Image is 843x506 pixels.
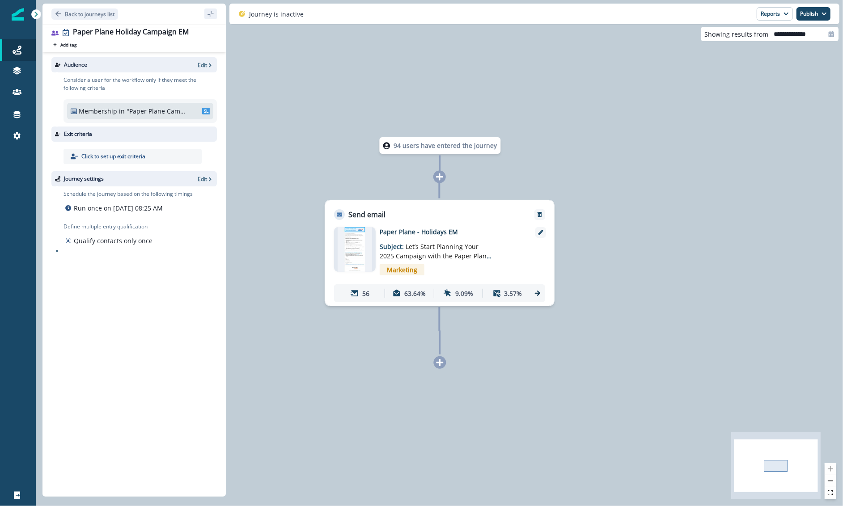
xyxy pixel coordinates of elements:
p: Send email [348,209,385,220]
p: Back to journeys list [65,10,114,18]
p: 56 [362,289,369,298]
p: Schedule the journey based on the following timings [64,190,193,198]
button: sidebar collapse toggle [204,8,217,19]
p: Journey is inactive [249,9,304,19]
p: Qualify contacts only once [74,236,153,245]
p: Define multiple entry qualification [64,223,154,231]
p: Add tag [60,42,76,47]
button: Edit [198,61,213,69]
button: Edit [198,175,213,183]
span: Let’s Start Planning Your 2025 Campaign with the Paper Plane team! [380,242,491,270]
img: email asset unavailable [338,227,372,272]
div: Send emailRemoveemail asset unavailablePaper Plane - Holidays EMSubject: Let’s Start Planning You... [325,200,555,306]
p: Edit [198,175,207,183]
p: in [119,106,125,116]
span: Marketing [380,264,424,275]
p: Audience [64,61,87,69]
button: Remove [533,211,547,218]
button: Go back [51,8,118,20]
p: Click to set up exit criteria [81,152,145,160]
p: 9.09% [455,289,473,298]
p: Journey settings [64,175,104,183]
div: 94 users have entered the journey [354,137,526,154]
p: Run once on [DATE] 08:25 AM [74,203,163,213]
button: fit view [825,487,836,499]
p: 63.64% [404,289,426,298]
p: Consider a user for the workflow only if they meet the following criteria [64,76,217,92]
p: 94 users have entered the journey [394,141,497,150]
button: zoom out [825,475,836,487]
p: Paper Plane - Holidays EM [380,227,523,236]
button: Add tag [51,41,78,48]
p: Membership [79,106,117,116]
p: Showing results from [704,30,768,39]
button: Publish [796,7,830,21]
p: "Paper Plane Campaign Services EM List" [127,106,186,116]
p: Exit criteria [64,130,92,138]
img: Inflection [12,8,24,21]
div: Paper Plane Holiday Campaign EM [73,28,189,38]
p: Edit [198,61,207,69]
p: 3.57% [504,289,522,298]
button: Reports [757,7,793,21]
p: Subject: [380,236,491,261]
span: SL [202,108,210,114]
